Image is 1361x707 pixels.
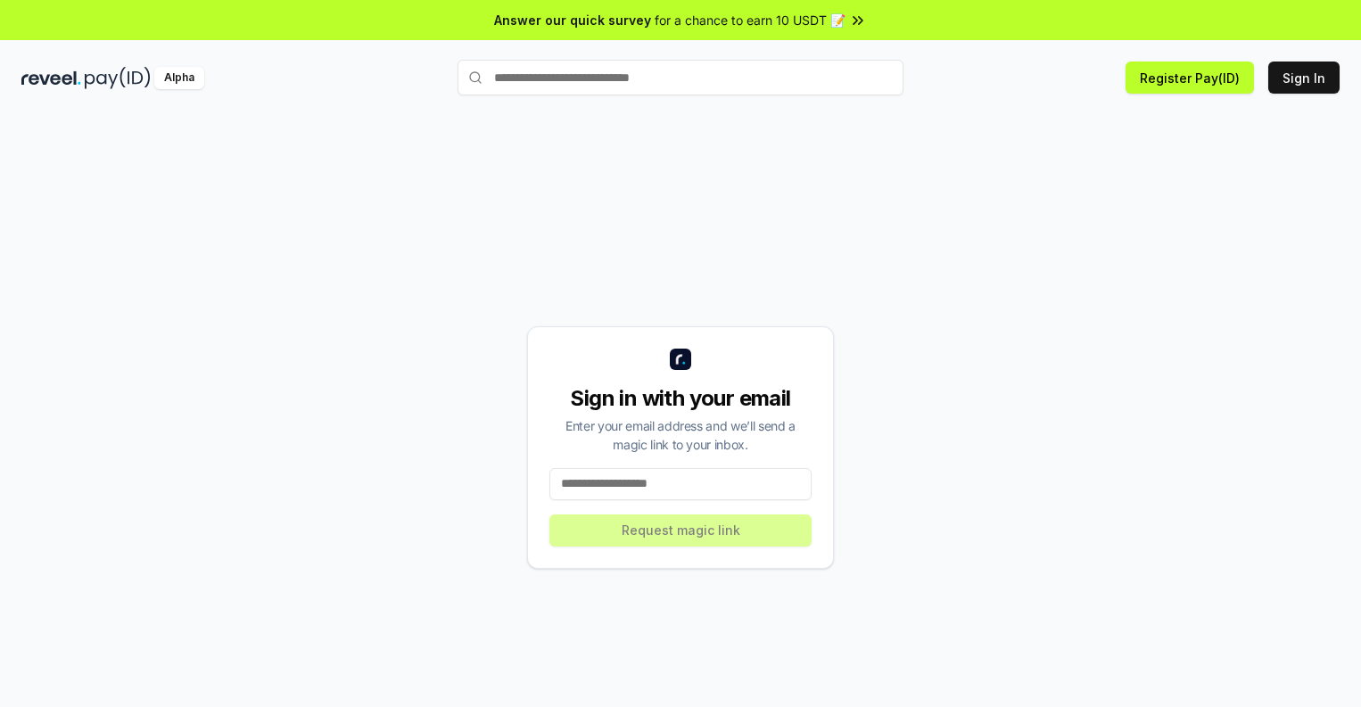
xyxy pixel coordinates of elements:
img: reveel_dark [21,67,81,89]
div: Enter your email address and we’ll send a magic link to your inbox. [549,416,812,454]
span: Answer our quick survey [494,11,651,29]
button: Register Pay(ID) [1126,62,1254,94]
img: pay_id [85,67,151,89]
div: Alpha [154,67,204,89]
button: Sign In [1268,62,1340,94]
div: Sign in with your email [549,384,812,413]
span: for a chance to earn 10 USDT 📝 [655,11,845,29]
img: logo_small [670,349,691,370]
